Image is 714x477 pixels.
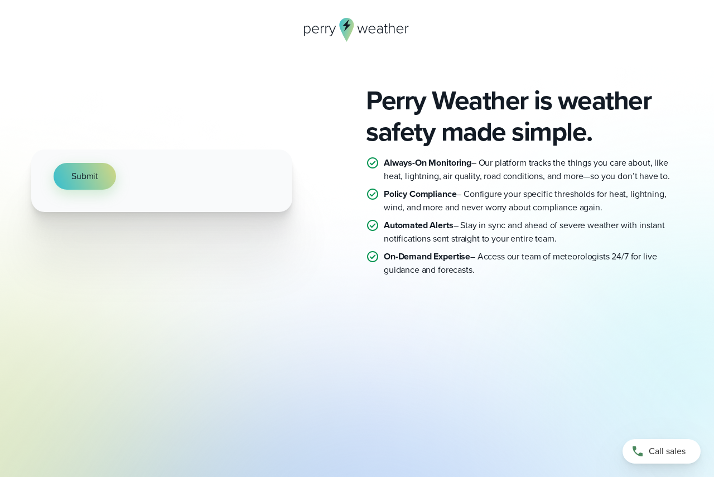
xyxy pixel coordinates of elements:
p: – Our platform tracks the things you care about, like heat, lightning, air quality, road conditio... [384,156,683,183]
p: – Configure your specific thresholds for heat, lightning, wind, and more and never worry about co... [384,187,683,214]
strong: Policy Compliance [384,187,456,200]
strong: Always-On Monitoring [384,156,471,169]
h2: Perry Weather is weather safety made simple. [366,85,683,147]
p: – Stay in sync and ahead of severe weather with instant notifications sent straight to your entir... [384,219,683,245]
p: – Access our team of meteorologists 24/7 for live guidance and forecasts. [384,250,683,277]
span: Call sales [649,445,686,458]
button: Submit [54,163,116,190]
strong: Automated Alerts [384,219,454,232]
span: Submit [71,170,98,183]
strong: On-Demand Expertise [384,250,470,263]
a: Call sales [623,439,701,464]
